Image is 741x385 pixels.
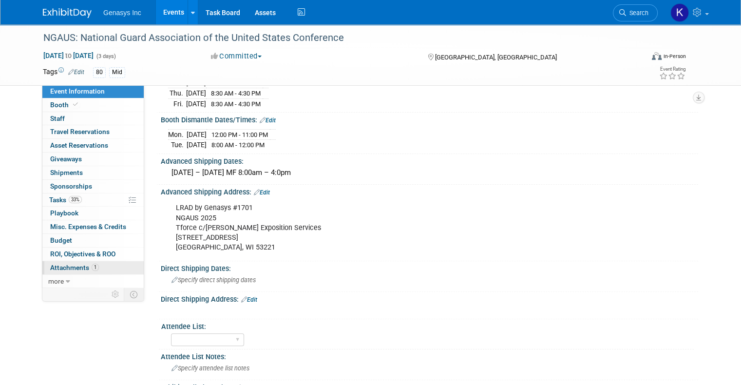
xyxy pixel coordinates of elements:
[168,88,186,99] td: Thu.
[42,112,144,125] a: Staff
[95,53,116,59] span: (3 days)
[109,67,125,77] div: Mid
[50,236,72,244] span: Budget
[42,193,144,207] a: Tasks33%
[43,67,84,78] td: Tags
[211,141,265,149] span: 8:00 AM - 12:00 PM
[69,196,82,203] span: 33%
[171,276,256,284] span: Specify direct shipping dates
[187,129,207,140] td: [DATE]
[42,125,144,138] a: Travel Reservations
[40,29,631,47] div: NGAUS: National Guard Association of the United States Conference
[168,129,187,140] td: Mon.
[50,155,82,163] span: Giveaways
[171,365,249,372] span: Specify attendee list notes
[169,198,594,257] div: LRAD by Genasys #1701 NGAUS 2025 Tforce c/[PERSON_NAME] Exposition Services [STREET_ADDRESS] [GEO...
[626,9,648,17] span: Search
[42,166,144,179] a: Shipments
[161,349,698,362] div: Attendee List Notes:
[107,288,124,301] td: Personalize Event Tab Strip
[50,250,115,258] span: ROI, Objectives & ROO
[50,169,83,176] span: Shipments
[161,113,698,125] div: Booth Dismantle Dates/Times:
[43,51,94,60] span: [DATE] [DATE]
[50,264,99,271] span: Attachments
[591,51,686,65] div: Event Format
[42,275,144,288] a: more
[42,180,144,193] a: Sponsorships
[50,115,65,122] span: Staff
[241,296,257,303] a: Edit
[93,67,106,77] div: 80
[168,165,691,180] div: [DATE] – [DATE] MF 8:00am – 4:0pm
[50,141,108,149] span: Asset Reservations
[50,223,126,231] span: Misc. Expenses & Credits
[42,153,144,166] a: Giveaways
[68,69,84,76] a: Edit
[42,234,144,247] a: Budget
[168,140,187,150] td: Tue.
[50,182,92,190] span: Sponsorships
[260,117,276,124] a: Edit
[42,248,144,261] a: ROI, Objectives & ROO
[211,90,261,97] span: 8:30 AM - 4:30 PM
[49,196,82,204] span: Tasks
[211,131,268,138] span: 12:00 PM - 11:00 PM
[50,128,110,135] span: Travel Reservations
[186,88,206,99] td: [DATE]
[42,139,144,152] a: Asset Reservations
[42,98,144,112] a: Booth
[42,261,144,274] a: Attachments1
[208,51,266,61] button: Committed
[92,264,99,271] span: 1
[161,185,698,197] div: Advanced Shipping Address:
[73,102,78,107] i: Booth reservation complete
[670,3,689,22] img: Kate Lawson
[187,140,207,150] td: [DATE]
[64,52,73,59] span: to
[663,53,686,60] div: In-Person
[48,277,64,285] span: more
[161,319,694,331] div: Attendee List:
[161,261,698,273] div: Direct Shipping Dates:
[254,189,270,196] a: Edit
[43,8,92,18] img: ExhibitDay
[103,9,141,17] span: Genasys Inc
[42,220,144,233] a: Misc. Expenses & Credits
[42,85,144,98] a: Event Information
[613,4,658,21] a: Search
[211,79,261,87] span: 2:00 PM - 4:30 PM
[652,52,662,60] img: Format-Inperson.png
[50,101,80,109] span: Booth
[659,67,685,72] div: Event Rating
[161,154,698,166] div: Advanced Shipping Dates:
[186,98,206,109] td: [DATE]
[435,54,557,61] span: [GEOGRAPHIC_DATA], [GEOGRAPHIC_DATA]
[161,292,698,305] div: Direct Shipping Address:
[124,288,144,301] td: Toggle Event Tabs
[42,207,144,220] a: Playbook
[50,87,105,95] span: Event Information
[211,100,261,108] span: 8:30 AM - 4:30 PM
[168,98,186,109] td: Fri.
[50,209,78,217] span: Playbook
